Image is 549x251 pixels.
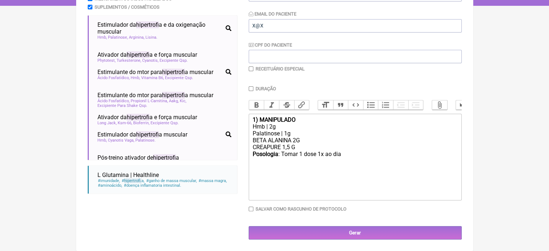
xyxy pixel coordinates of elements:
button: Link [294,100,309,110]
button: Italic [264,100,279,110]
span: Kic [180,99,186,103]
span: Turkesterone [117,58,141,63]
span: Propionil L-Carnitina [131,99,168,103]
div: Palatinose | 1g [252,130,457,137]
span: Estimulante do mtor para a muscular [97,69,213,75]
span: Ativador da a e força muscular [97,114,197,121]
span: L Glutamina | Healthline [97,172,159,178]
span: Ativador da a e força muscular [97,51,197,58]
div: : Tomar 1 dose 1x ao dia ㅤ [252,151,457,165]
button: Code [348,100,363,110]
button: Increase Level [408,100,423,110]
button: Heading [318,100,333,110]
input: Gerar [249,226,462,239]
button: Decrease Level [393,100,408,110]
strong: 1) MANIPULADO [252,116,295,123]
span: a [121,178,145,183]
span: hipertrofi [136,21,159,28]
span: Excipiente Qsp [160,58,188,63]
label: Duração [256,86,276,91]
span: Hmb [131,75,140,80]
span: Phytotest [97,58,116,63]
button: Numbers [378,100,393,110]
button: Attach Files [432,100,447,110]
span: Ksm-66 [118,121,132,125]
div: Hmb | 2g [252,123,457,130]
button: Bold [249,100,264,110]
span: doença inflamatoria intestinal [123,183,182,188]
span: massa magra [198,178,227,183]
span: Ácido Fosfatídico [97,75,130,80]
span: imunidade [97,178,120,183]
label: Salvar como rascunho de Protocolo [256,206,347,212]
span: Palatinose [108,35,128,40]
span: Palatinose [135,138,156,143]
label: Email do Paciente [249,11,296,17]
span: Long Jack [97,121,117,125]
label: Receituário Especial [256,66,305,72]
div: BETA ALANINA 2G CREAPURE 1,5 G [252,137,457,151]
span: Aakg [169,99,179,103]
span: Excipiente Qsp [165,75,193,80]
span: Pós-treino ativador de a [97,154,179,161]
span: Estimulante do mtor para a muscular [97,92,213,99]
span: Bioferrin [133,121,149,125]
button: Undo [456,100,471,110]
span: ganho de massa muscular [146,178,197,183]
span: hipertrofi [162,92,185,99]
span: hipertrofi [127,114,149,121]
span: Cyanotis Vaga [108,138,134,143]
span: Lisina [145,35,157,40]
span: aminoácido [97,183,122,188]
span: Estimulador da a e da oxigenação muscular [97,21,223,35]
span: Hmb [97,138,107,143]
span: hipertrofi [124,178,141,183]
span: Excipiente Para Shake Qsp [97,103,147,108]
span: Excipiente Qsp [151,121,179,125]
button: Bullets [363,100,378,110]
span: Ácido Fosfatídico [97,99,130,103]
label: CPF do Paciente [249,42,292,48]
span: hipertrofi [162,69,185,75]
span: Cyanotis [142,58,158,63]
span: hipertrofi [153,154,176,161]
strong: Posologia [252,151,278,157]
span: Hmb [97,35,107,40]
span: hipertrofi [127,51,149,58]
button: Quote [333,100,348,110]
label: Suplementos / Cosméticos [95,4,160,10]
span: Estimulador da a muscular [97,131,187,138]
span: Arginina [129,35,144,40]
span: Vitamina B6 [141,75,164,80]
button: Strikethrough [279,100,294,110]
span: hipertrofi [136,131,159,138]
